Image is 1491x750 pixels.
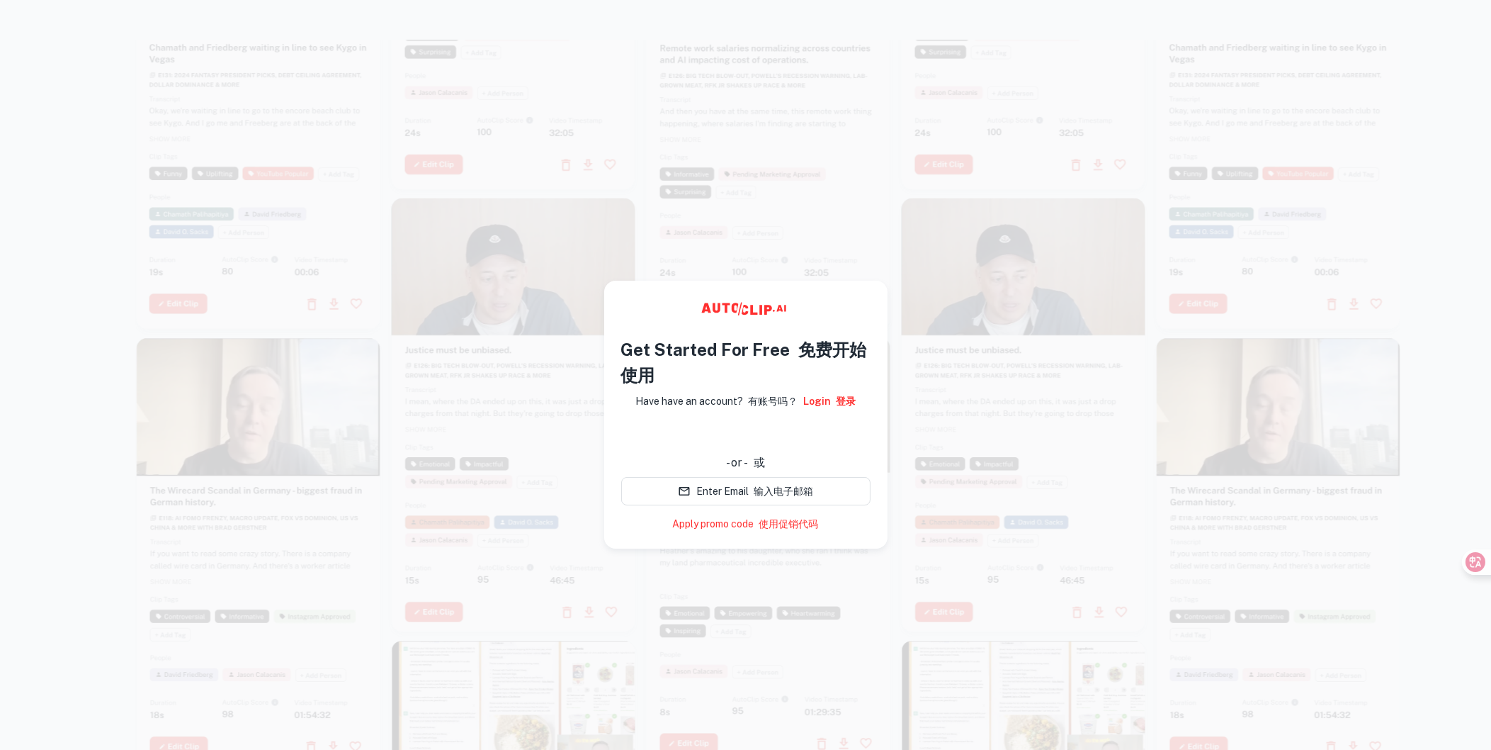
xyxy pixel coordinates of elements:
h4: Get Started For Free [621,337,871,388]
font: 或 [754,456,765,469]
font: 登录 [836,396,856,407]
a: Apply promo code [673,517,819,532]
button: Enter Email输入电子邮箱 [621,477,871,505]
font: 有账号吗？ [748,396,798,407]
font: 使用促销代码 [759,518,819,530]
iframe: “使用 Google 账号登录”按钮 [615,419,877,450]
font: 输入电子邮箱 [754,486,813,497]
font: 免费开始使用 [621,340,867,385]
a: Login登录 [803,393,856,409]
div: - or - [622,454,870,471]
p: Have have an account? [635,393,798,409]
